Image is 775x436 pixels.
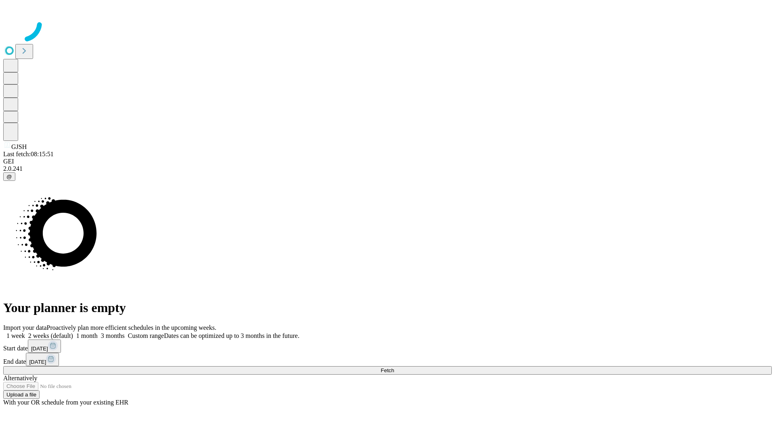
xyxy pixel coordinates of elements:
[3,390,40,399] button: Upload a file
[31,346,48,352] span: [DATE]
[6,332,25,339] span: 1 week
[3,340,772,353] div: Start date
[28,332,73,339] span: 2 weeks (default)
[29,359,46,365] span: [DATE]
[128,332,164,339] span: Custom range
[3,158,772,165] div: GEI
[28,340,61,353] button: [DATE]
[164,332,299,339] span: Dates can be optimized up to 3 months in the future.
[3,324,47,331] span: Import your data
[3,353,772,366] div: End date
[3,165,772,172] div: 2.0.241
[11,143,27,150] span: GJSH
[26,353,59,366] button: [DATE]
[47,324,216,331] span: Proactively plan more efficient schedules in the upcoming weeks.
[101,332,125,339] span: 3 months
[3,151,54,157] span: Last fetch: 08:15:51
[3,172,15,181] button: @
[3,300,772,315] h1: Your planner is empty
[3,375,37,381] span: Alternatively
[76,332,98,339] span: 1 month
[3,366,772,375] button: Fetch
[6,174,12,180] span: @
[381,367,394,373] span: Fetch
[3,399,128,406] span: With your OR schedule from your existing EHR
